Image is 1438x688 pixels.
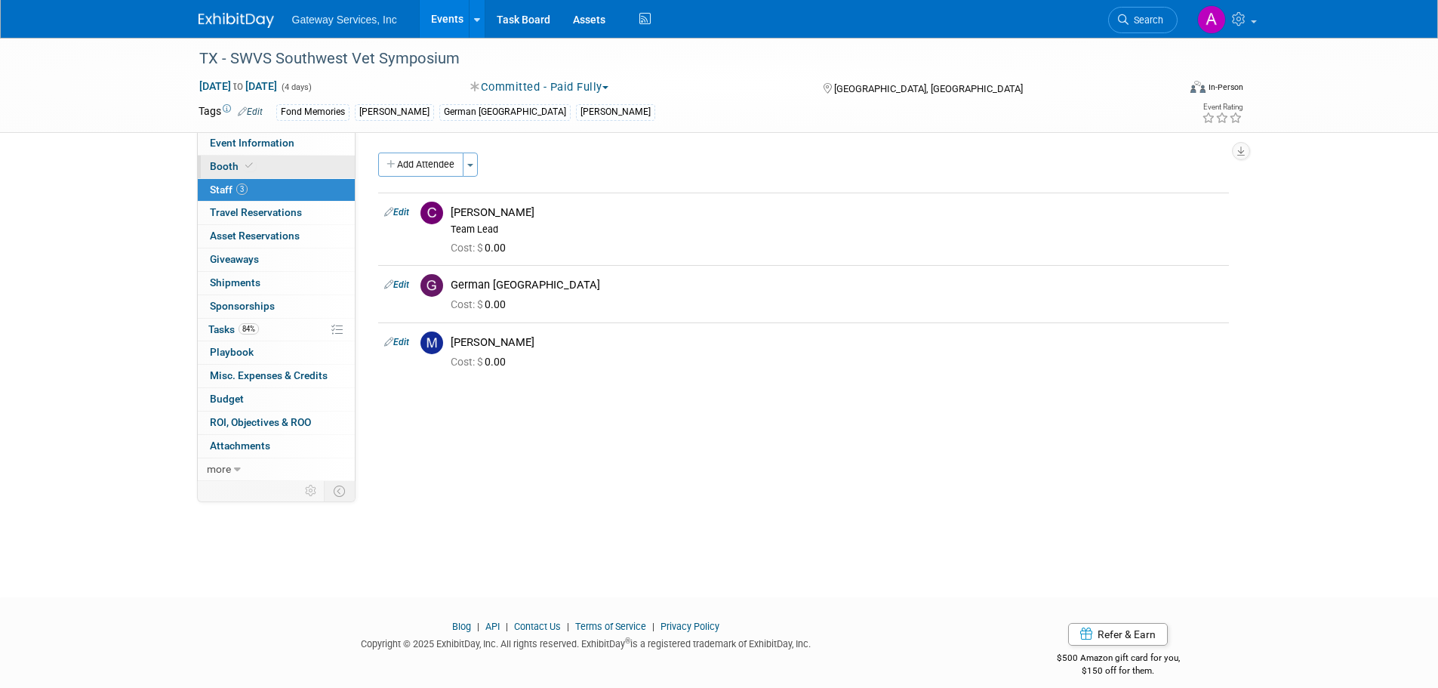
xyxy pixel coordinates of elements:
span: Shipments [210,276,260,288]
div: Copyright © 2025 ExhibitDay, Inc. All rights reserved. ExhibitDay is a registered trademark of Ex... [199,634,975,651]
span: (4 days) [280,82,312,92]
img: G.jpg [420,274,443,297]
span: 84% [239,323,259,335]
img: M.jpg [420,332,443,354]
div: Team Lead [451,224,1223,236]
span: Sponsorships [210,300,275,312]
sup: ® [625,637,630,645]
span: 0.00 [451,356,512,368]
a: Booth [198,156,355,178]
button: Add Attendee [378,153,463,177]
a: Edit [238,106,263,117]
div: Event Rating [1202,103,1242,111]
i: Booth reservation complete [245,162,253,170]
a: Staff3 [198,179,355,202]
div: Event Format [1089,79,1244,101]
img: Format-Inperson.png [1190,81,1206,93]
td: Personalize Event Tab Strip [298,481,325,501]
a: Search [1108,7,1178,33]
div: [PERSON_NAME] [451,205,1223,220]
a: Blog [452,621,471,632]
span: | [648,621,658,632]
button: Committed - Paid Fully [465,79,614,95]
span: Tasks [208,323,259,335]
span: Booth [210,160,256,172]
span: ROI, Objectives & ROO [210,416,311,428]
div: German [GEOGRAPHIC_DATA] [439,104,571,120]
div: [PERSON_NAME] [355,104,434,120]
span: 3 [236,184,248,195]
span: Playbook [210,346,254,358]
a: Edit [384,337,409,347]
a: Edit [384,279,409,290]
div: $500 Amazon gift card for you, [996,642,1240,677]
div: [PERSON_NAME] [451,335,1223,350]
span: 0.00 [451,242,512,254]
a: Budget [198,388,355,411]
span: Budget [210,393,244,405]
img: ExhibitDay [199,13,274,28]
a: Contact Us [514,621,561,632]
a: ROI, Objectives & ROO [198,412,355,434]
span: more [207,463,231,475]
a: Misc. Expenses & Credits [198,365,355,387]
td: Toggle Event Tabs [324,481,355,501]
a: Refer & Earn [1068,623,1168,646]
div: German [GEOGRAPHIC_DATA] [451,278,1223,292]
a: Tasks84% [198,319,355,341]
span: to [231,80,245,92]
span: Search [1129,14,1163,26]
a: Privacy Policy [660,621,719,632]
div: [PERSON_NAME] [576,104,655,120]
span: Event Information [210,137,294,149]
div: Fond Memories [276,104,349,120]
a: Travel Reservations [198,202,355,224]
span: Attachments [210,440,270,452]
a: Asset Reservations [198,225,355,248]
a: Attachments [198,435,355,458]
div: $150 off for them. [996,665,1240,677]
div: TX - SWVS Southwest Vet Symposium [194,45,1155,73]
span: Cost: $ [451,242,485,254]
div: In-Person [1208,82,1243,93]
span: 0.00 [451,298,512,310]
span: Giveaways [210,253,259,265]
span: [DATE] [DATE] [199,79,278,93]
span: | [502,621,512,632]
a: Giveaways [198,248,355,271]
span: Cost: $ [451,298,485,310]
a: Event Information [198,132,355,155]
span: Staff [210,184,248,196]
a: Shipments [198,272,355,295]
a: Playbook [198,341,355,364]
a: more [198,458,355,481]
img: Alyson Evans [1197,5,1226,34]
a: Edit [384,207,409,218]
span: | [473,621,483,632]
span: Cost: $ [451,356,485,368]
a: API [485,621,500,632]
a: Sponsorships [198,295,355,318]
span: Asset Reservations [210,230,300,242]
span: [GEOGRAPHIC_DATA], [GEOGRAPHIC_DATA] [834,83,1023,94]
span: Travel Reservations [210,206,302,218]
span: Gateway Services, Inc [292,14,397,26]
td: Tags [199,103,263,121]
span: | [563,621,573,632]
img: C.jpg [420,202,443,224]
a: Terms of Service [575,621,646,632]
span: Misc. Expenses & Credits [210,369,328,381]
